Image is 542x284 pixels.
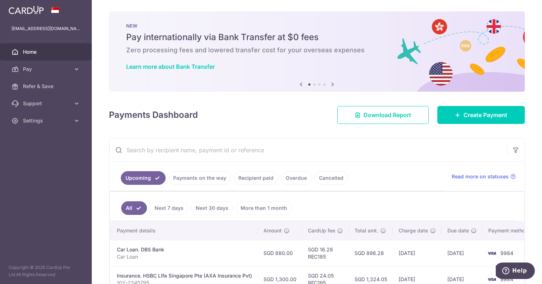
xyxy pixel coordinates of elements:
[23,66,70,73] span: Pay
[109,11,525,92] img: Bank transfer banner
[482,221,537,240] th: Payment method
[463,111,507,119] span: Create Payment
[191,201,233,215] a: Next 30 days
[363,111,411,119] span: Download Report
[126,46,508,54] h6: Zero processing fees and lowered transfer cost for your overseas expenses
[500,250,513,256] span: 9984
[126,23,508,29] p: NEW
[452,173,516,180] a: Read more on statuses
[109,109,198,121] h4: Payments Dashboard
[337,106,429,124] a: Download Report
[281,171,312,185] a: Overdue
[437,106,525,124] a: Create Payment
[117,272,252,279] div: Insurance. HSBC LIfe Singapore Pte (AXA Insurance Pvt)
[399,227,428,234] span: Charge date
[452,173,509,180] span: Read more on statuses
[496,263,535,280] iframe: Opens a widget where you can find more information
[258,240,302,266] td: SGD 880.00
[393,240,442,266] td: [DATE]
[442,240,482,266] td: [DATE]
[485,275,499,284] img: Bank Card
[111,221,258,240] th: Payment details
[485,249,499,257] img: Bank Card
[126,32,508,43] h5: Pay internationally via Bank Transfer at $0 fees
[355,227,378,234] span: Total amt.
[236,201,292,215] a: More than 1 month
[23,100,70,107] span: Support
[234,171,278,185] a: Recipient paid
[117,246,252,253] div: Car Loan. DBS Bank
[308,227,335,234] span: CardUp fee
[121,201,147,215] a: All
[23,83,70,90] span: Refer & Save
[263,227,282,234] span: Amount
[126,63,215,70] a: Learn more about Bank Transfer
[302,240,349,266] td: SGD 16.28 REC185
[9,6,44,14] img: CardUp
[109,139,507,162] input: Search by recipient name, payment id or reference
[349,240,393,266] td: SGD 896.28
[121,171,166,185] a: Upcoming
[117,253,252,260] p: Car Loan
[23,48,70,56] span: Home
[11,25,80,32] p: [EMAIL_ADDRESS][DOMAIN_NAME]
[314,171,348,185] a: Cancelled
[150,201,188,215] a: Next 7 days
[23,117,70,124] span: Settings
[447,227,469,234] span: Due date
[168,171,231,185] a: Payments on the way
